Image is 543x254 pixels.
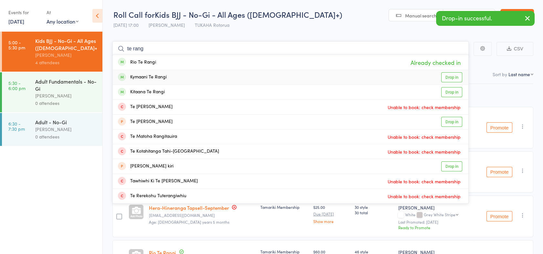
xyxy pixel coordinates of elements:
span: Unable to book: check membership [386,147,462,157]
button: Promote [486,211,512,221]
span: Unable to book: check membership [386,177,462,186]
div: At [47,7,78,18]
span: Age: [DEMOGRAPHIC_DATA] years 5 months [149,219,229,225]
div: Kymaani Te Rangi [118,74,167,81]
span: TUKAHA Rotorua [195,22,229,28]
div: Adult Fundamentals - No-Gi [35,78,97,92]
div: Kitaana Te Rangi [118,88,165,96]
button: Promote [486,167,512,177]
span: 30 total [355,210,393,215]
div: Grey White Stripe [423,212,455,217]
div: Te Kotahitanga Tahi-[GEOGRAPHIC_DATA] [118,148,219,155]
span: Unable to book: check membership [386,102,462,112]
div: $25.00 [313,204,350,223]
div: Te [PERSON_NAME] [118,103,172,111]
div: 0 attendees [35,99,97,107]
a: [DATE] [8,18,24,25]
a: 6:30 -7:30 pmAdult - No-Gi[PERSON_NAME]0 attendees [2,113,102,146]
div: Tamariki Membership [260,204,308,210]
span: Unable to book: check membership [386,191,462,201]
span: 30 style [355,204,393,210]
div: [PERSON_NAME] [398,204,471,211]
div: White [398,212,471,218]
a: Drop in [441,72,462,82]
time: 5:00 - 5:30 pm [8,40,25,50]
span: Unable to book: check membership [386,132,462,142]
span: Manual search [405,12,436,19]
a: Drop in [441,117,462,127]
button: Promote [486,122,512,133]
div: [PERSON_NAME] kiri [118,163,173,170]
a: 5:30 -6:00 pmAdult Fundamentals - No-Gi[PERSON_NAME]0 attendees [2,72,102,112]
div: Any location [47,18,78,25]
time: 6:30 - 7:30 pm [8,121,25,131]
div: Te [PERSON_NAME] [118,118,172,126]
span: [DATE] 17:00 [113,22,139,28]
div: Last name [508,71,530,77]
a: Drop in [441,161,462,171]
div: [PERSON_NAME] [35,51,97,59]
div: Tawhiwhi Ki Te [PERSON_NAME] [118,178,198,185]
div: Adult - No-Gi [35,118,97,126]
div: 4 attendees [35,59,97,66]
small: Due [DATE] [313,212,350,216]
a: Hera-Hineranga Tapsell-September [149,204,229,211]
span: Roll Call for [113,9,155,20]
a: Exit roll call [500,9,534,22]
span: [PERSON_NAME] [149,22,185,28]
time: 5:30 - 6:00 pm [8,80,26,91]
div: Drop-in successful. [436,11,535,26]
div: Rio Te Rangi [118,59,156,66]
small: hera.piriha@gmail.com [149,213,255,218]
div: 0 attendees [35,133,97,140]
span: Kids BJJ - No-Gi - All Ages ([DEMOGRAPHIC_DATA]+) [155,9,342,20]
a: Drop in [441,87,462,97]
div: Ready to Promote [398,225,471,230]
button: CSV [496,42,533,56]
a: Show more [313,219,350,223]
div: [PERSON_NAME] [35,92,97,99]
a: 5:00 -5:30 pmKids BJJ - No-Gi - All Ages ([DEMOGRAPHIC_DATA]+)[PERSON_NAME]4 attendees [2,32,102,72]
div: Te Matoha Rangitauira [118,133,177,140]
div: Te Rerekohu Tuterangiwhiu [118,192,186,200]
label: Sort by [493,71,507,77]
small: Last Promoted: [DATE] [398,220,471,224]
div: [PERSON_NAME] [35,126,97,133]
div: Events for [8,7,40,18]
input: Search by name [112,41,469,56]
span: Already checked in [409,57,462,68]
div: Kids BJJ - No-Gi - All Ages ([DEMOGRAPHIC_DATA]+) [35,37,97,51]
